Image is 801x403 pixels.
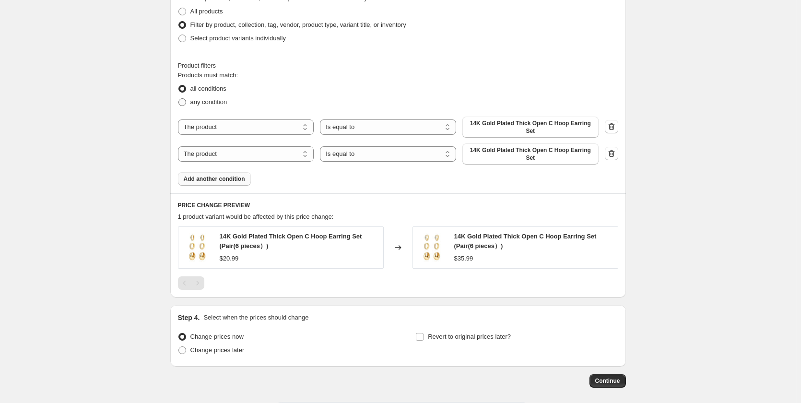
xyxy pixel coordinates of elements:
span: Add another condition [184,175,245,183]
span: 14K Gold Plated Thick Open C Hoop Earring Set (Pair(6 pieces）) [220,233,362,249]
span: 14K Gold Plated Thick Open C Hoop Earring Set [468,119,593,135]
span: 14K Gold Plated Thick Open C Hoop Earring Set [468,146,593,162]
img: 10002_f777bee0-cb27-4e0b-8d24-5c6b093d7040_80x.jpg [183,233,212,262]
span: all conditions [190,85,226,92]
button: Continue [589,374,626,388]
button: Add another condition [178,172,251,186]
nav: Pagination [178,276,204,290]
p: Select when the prices should change [203,313,308,322]
span: All products [190,8,223,15]
span: Filter by product, collection, tag, vendor, product type, variant title, or inventory [190,21,406,28]
h6: PRICE CHANGE PREVIEW [178,201,618,209]
h2: Step 4. [178,313,200,322]
span: Change prices later [190,346,245,354]
span: $35.99 [454,255,473,262]
button: 14K Gold Plated Thick Open C Hoop Earring Set [462,117,599,138]
span: 14K Gold Plated Thick Open C Hoop Earring Set (Pair(6 pieces）) [454,233,597,249]
img: 10002_f777bee0-cb27-4e0b-8d24-5c6b093d7040_80x.jpg [418,233,447,262]
span: Revert to original prices later? [428,333,511,340]
span: Products must match: [178,71,238,79]
span: $20.99 [220,255,239,262]
button: 14K Gold Plated Thick Open C Hoop Earring Set [462,143,599,165]
span: 1 product variant would be affected by this price change: [178,213,334,220]
div: Product filters [178,61,618,71]
span: any condition [190,98,227,106]
span: Continue [595,377,620,385]
span: Change prices now [190,333,244,340]
span: Select product variants individually [190,35,286,42]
